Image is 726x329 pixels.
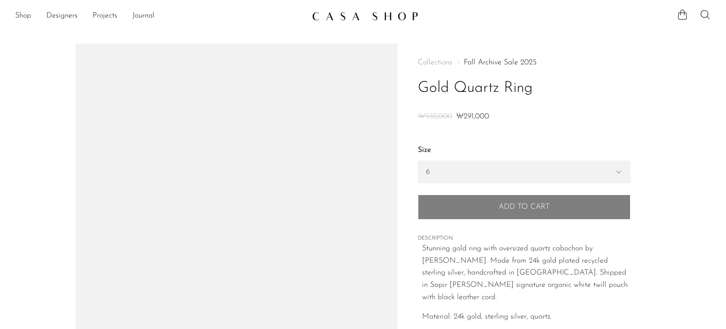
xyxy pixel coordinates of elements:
[418,144,631,157] label: Size
[418,59,452,66] span: Collections
[418,195,631,219] button: Add to cart
[15,8,304,24] nav: Desktop navigation
[15,10,31,22] a: Shop
[418,59,631,66] nav: Breadcrumbs
[422,243,631,303] p: Stunning gold ring with oversized quartz cabochon by [PERSON_NAME]. Made from 24k gold plated rec...
[499,203,550,212] span: Add to cart
[422,281,628,301] span: ignature organic white twill pouch with black leather cord.
[418,113,452,120] span: ₩552,000
[15,8,304,24] ul: NEW HEADER MENU
[46,10,78,22] a: Designers
[93,10,117,22] a: Projects
[418,76,631,100] h1: Gold Quartz Ring
[464,59,536,66] a: Fall Archive Sale 2025
[132,10,155,22] a: Journal
[456,113,489,120] span: ₩291,000
[422,313,552,320] span: Material: 24k gold, sterling silver, quartz.
[418,234,631,243] span: DESCRIPTION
